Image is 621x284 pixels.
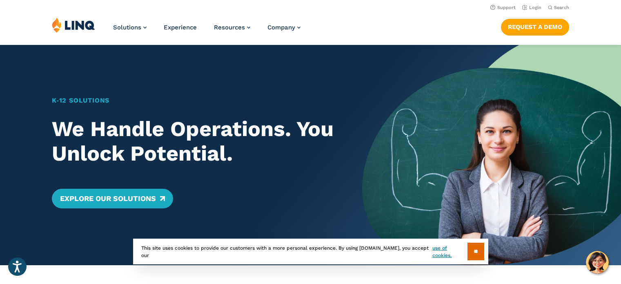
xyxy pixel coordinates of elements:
span: Resources [214,24,245,31]
span: Search [554,5,569,10]
a: Company [267,24,300,31]
nav: Button Navigation [501,17,569,35]
nav: Primary Navigation [113,17,300,44]
a: Login [522,5,541,10]
a: Explore Our Solutions [52,189,173,208]
button: Open Search Bar [548,4,569,11]
div: This site uses cookies to provide our customers with a more personal experience. By using [DOMAIN... [133,239,488,264]
img: LINQ | K‑12 Software [52,17,95,33]
a: Resources [214,24,250,31]
a: Request a Demo [501,19,569,35]
button: Hello, have a question? Let’s chat. [586,251,609,274]
a: use of cookies. [432,244,467,259]
h2: We Handle Operations. You Unlock Potential. [52,117,337,166]
a: Solutions [113,24,147,31]
a: Experience [164,24,197,31]
img: Home Banner [362,45,621,265]
span: Solutions [113,24,141,31]
h1: K‑12 Solutions [52,96,337,105]
a: Support [490,5,516,10]
span: Company [267,24,295,31]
